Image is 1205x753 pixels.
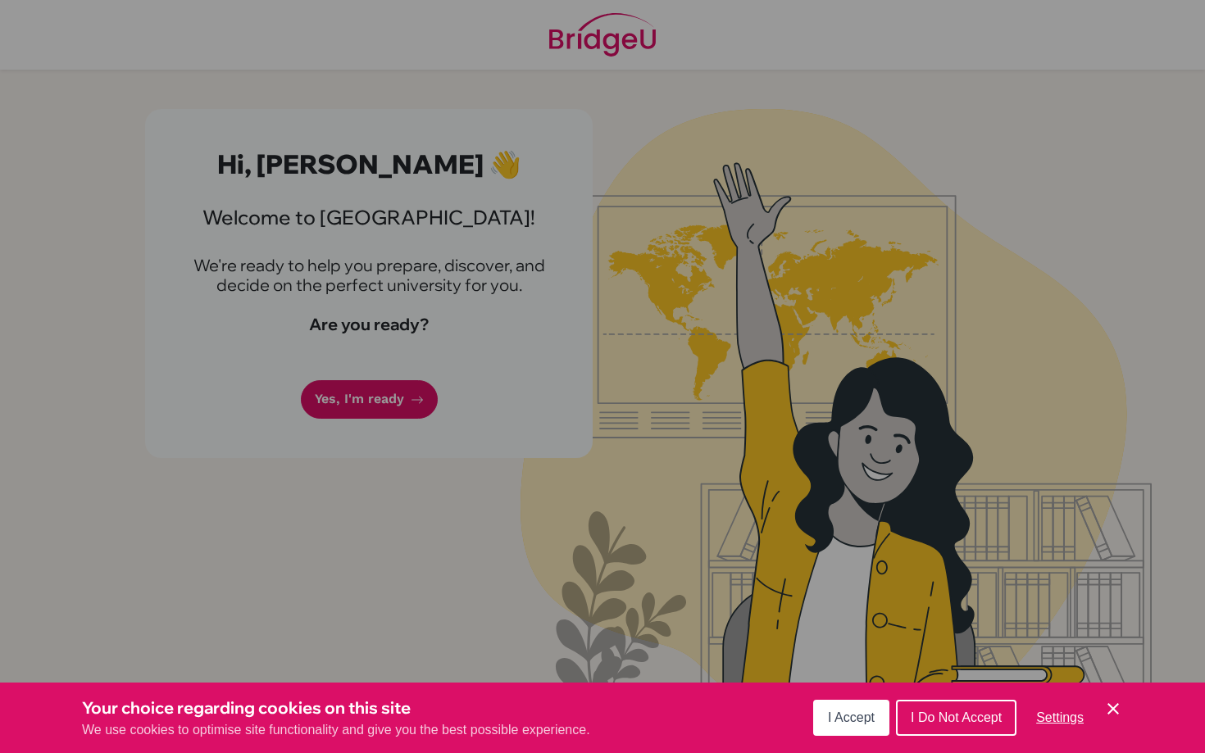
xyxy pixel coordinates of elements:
span: I Accept [828,710,875,724]
p: We use cookies to optimise site functionality and give you the best possible experience. [82,720,590,740]
button: I Do Not Accept [896,700,1016,736]
h3: Your choice regarding cookies on this site [82,696,590,720]
button: I Accept [813,700,889,736]
span: I Do Not Accept [911,710,1002,724]
button: Save and close [1103,699,1123,719]
span: Settings [1036,710,1084,724]
button: Settings [1023,701,1097,734]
